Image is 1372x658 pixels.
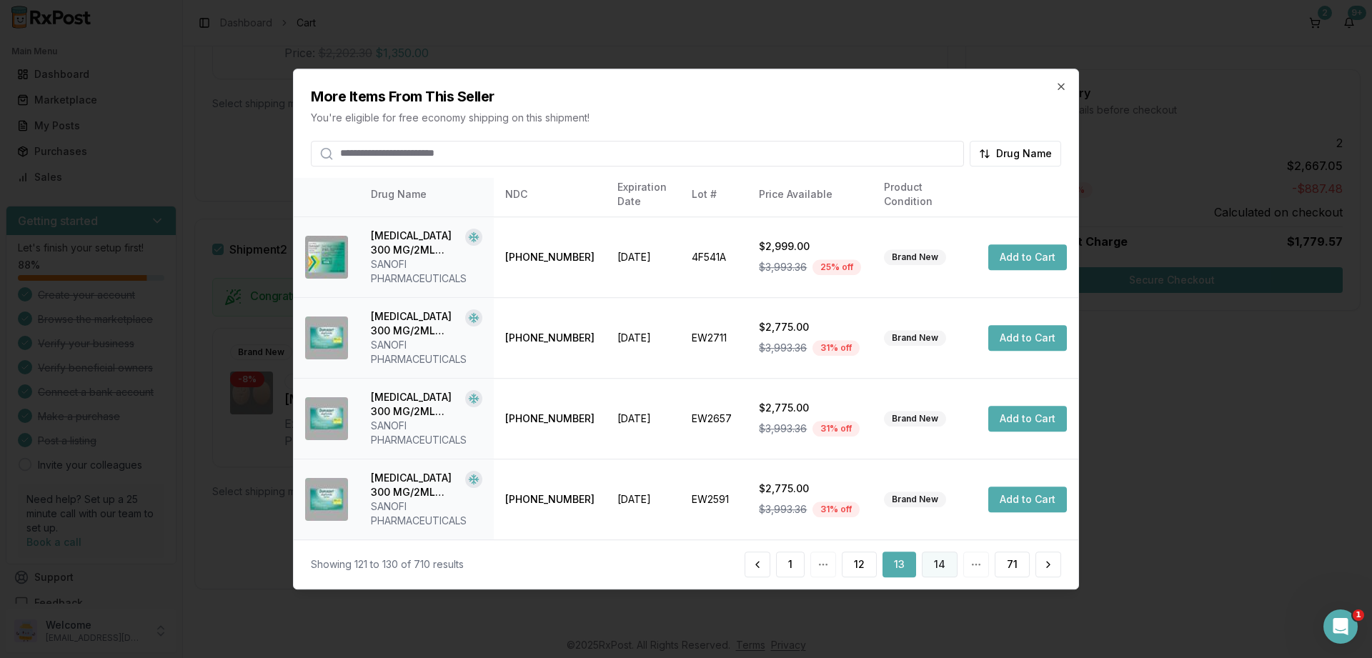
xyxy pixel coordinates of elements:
button: Drug Name [970,141,1061,166]
button: 1 [776,552,805,577]
td: [DATE] [606,298,680,379]
td: 4F541A [680,217,747,298]
div: SANOFI PHARMACEUTICALS [371,499,482,528]
div: SANOFI PHARMACEUTICALS [371,338,482,367]
th: Lot # [680,178,747,212]
div: SANOFI PHARMACEUTICALS [371,257,482,286]
td: [PHONE_NUMBER] [494,298,606,379]
th: Product Condition [873,178,977,212]
div: [MEDICAL_DATA] 300 MG/2ML SOSY [371,309,459,338]
div: [MEDICAL_DATA] 300 MG/2ML SOSY [371,390,459,419]
button: Add to Cart [988,244,1067,270]
td: [PHONE_NUMBER] [494,379,606,459]
span: 1 [1353,609,1364,621]
img: Dupixent 300 MG/2ML SOAJ [305,236,348,279]
h2: More Items From This Seller [311,86,1061,106]
td: [PHONE_NUMBER] [494,459,606,540]
th: Expiration Date [606,178,680,212]
p: You're eligible for free economy shipping on this shipment! [311,111,1061,125]
div: SANOFI PHARMACEUTICALS [371,419,482,447]
div: [MEDICAL_DATA] 300 MG/2ML SOAJ [371,229,459,257]
th: NDC [494,178,606,212]
td: EW2711 [680,298,747,379]
div: Brand New [884,492,946,507]
div: $2,775.00 [759,401,861,415]
button: Add to Cart [988,487,1067,512]
span: $3,993.36 [759,341,807,355]
button: 14 [922,552,958,577]
th: Price Available [747,178,873,212]
td: [DATE] [606,459,680,540]
td: EW2591 [680,459,747,540]
iframe: Intercom live chat [1323,609,1358,644]
img: Dupixent 300 MG/2ML SOSY [305,478,348,521]
div: Brand New [884,411,946,427]
div: $2,999.00 [759,239,861,254]
div: 25 % off [812,259,861,275]
th: Drug Name [359,178,494,212]
div: 31 % off [812,340,860,356]
span: Drug Name [996,146,1052,161]
div: Showing 121 to 130 of 710 results [311,557,464,572]
div: $2,775.00 [759,482,861,496]
div: Brand New [884,330,946,346]
button: Add to Cart [988,406,1067,432]
div: 31 % off [812,502,860,517]
img: Dupixent 300 MG/2ML SOSY [305,397,348,440]
td: [DATE] [606,379,680,459]
button: 12 [842,552,877,577]
td: [DATE] [606,217,680,298]
span: $3,993.36 [759,502,807,517]
td: [PHONE_NUMBER] [494,217,606,298]
span: $3,993.36 [759,422,807,436]
td: EW2657 [680,379,747,459]
div: Brand New [884,249,946,265]
div: $2,775.00 [759,320,861,334]
button: Add to Cart [988,325,1067,351]
button: 71 [995,552,1030,577]
button: 13 [883,552,916,577]
div: [MEDICAL_DATA] 300 MG/2ML SOSY [371,471,459,499]
span: $3,993.36 [759,260,807,274]
img: Dupixent 300 MG/2ML SOSY [305,316,348,359]
div: 31 % off [812,421,860,437]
